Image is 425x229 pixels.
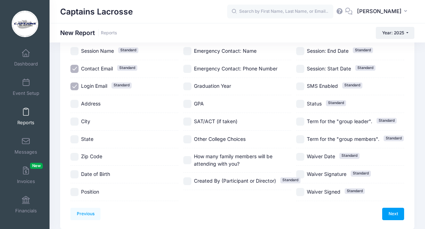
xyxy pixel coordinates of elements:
input: Contact EmailStandard [70,65,79,73]
span: Graduation Year [194,83,231,89]
span: Waiver Date [307,153,335,159]
h1: New Report [60,29,117,36]
span: Standard [342,82,362,88]
span: Standard [351,171,371,176]
span: SAT/ACT (if taken) [194,118,237,124]
input: Emergency Contact: Phone Number [183,65,191,73]
img: Captains Lacrosse [12,11,38,37]
span: Invoices [17,178,35,184]
span: Login Email [81,83,107,89]
input: Date of Birth [70,170,79,178]
span: Waiver Signature [307,171,346,177]
span: State [81,136,93,142]
span: Standard [384,136,404,141]
span: Waiver Signed [307,189,340,195]
span: Standard [339,153,360,159]
span: Position [81,189,99,195]
input: Waiver SignedStandard [296,188,304,196]
span: Session Name [81,48,114,54]
span: Messages [15,149,37,155]
input: GPA [183,100,191,108]
button: Year: 2025 [376,27,414,39]
span: Zip Code [81,153,102,159]
span: Standard [117,65,137,71]
input: Waiver SignatureStandard [296,170,304,178]
a: Next [382,208,404,220]
span: Reports [17,120,34,126]
span: Event Setup [13,90,39,96]
input: Address [70,100,79,108]
input: Emergency Contact: Name [183,47,191,55]
input: Term for the "group leader".Standard [296,118,304,126]
span: Date of Birth [81,171,110,177]
a: Reports [9,104,43,129]
input: Position [70,188,79,196]
input: How many family members will be attending with you? [183,156,191,164]
button: [PERSON_NAME] [352,4,414,20]
a: InvoicesNew [9,163,43,188]
span: Session: Start Date [307,65,351,71]
span: New [30,163,43,169]
span: SMS Enabled [307,83,338,89]
input: Graduation Year [183,82,191,91]
span: Standard [118,47,138,53]
input: Zip Code [70,153,79,161]
input: Search by First Name, Last Name, or Email... [227,5,333,19]
a: Dashboard [9,45,43,70]
span: Standard [377,118,397,124]
span: GPA [194,101,204,107]
span: How many family members will be attending with you? [194,153,272,167]
span: Financials [15,208,37,214]
input: Login EmailStandard [70,82,79,91]
span: Standard [345,188,365,194]
input: Term for the "group members".Standard [296,135,304,143]
input: Session: Start DateStandard [296,65,304,73]
span: Year: 2025 [382,30,404,35]
a: Event Setup [9,75,43,99]
input: SAT/ACT (if taken) [183,118,191,126]
h1: Captains Lacrosse [60,4,133,20]
input: Created By (Participant or Director)Standard [183,177,191,185]
span: Status [307,101,322,107]
input: Other College Choices [183,135,191,143]
span: Created By (Participant or Director) [194,178,276,184]
input: City [70,118,79,126]
input: StatusStandard [296,100,304,108]
span: Contact Email [81,65,113,71]
input: Session: End DateStandard [296,47,304,55]
span: Other College Choices [194,136,246,142]
input: Session NameStandard [70,47,79,55]
span: [PERSON_NAME] [357,7,402,15]
input: Waiver DateStandard [296,153,304,161]
span: Standard [280,177,300,183]
span: Standard [355,65,375,71]
a: Previous [70,208,100,220]
a: Financials [9,192,43,217]
span: Standard [326,100,346,106]
span: Address [81,101,100,107]
input: State [70,135,79,143]
span: Emergency Contact: Phone Number [194,65,277,71]
span: Standard [353,47,373,53]
span: Term for the "group leader". [307,118,372,124]
span: Standard [111,82,132,88]
span: Emergency Contact: Name [194,48,257,54]
input: SMS EnabledStandard [296,82,304,91]
span: Term for the "group members". [307,136,379,142]
a: Reports [101,30,117,36]
span: City [81,118,90,124]
span: Dashboard [14,61,38,67]
a: Messages [9,133,43,158]
span: Session: End Date [307,48,349,54]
